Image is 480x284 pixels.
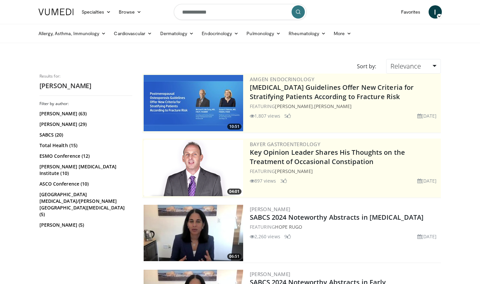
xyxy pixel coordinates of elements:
[144,205,243,261] img: 9c9c6c5c-3c2e-4f40-8065-069b0d5d9a67.300x170_q85_crop-smart_upscale.jpg
[250,223,440,230] div: FEATURING
[429,5,442,19] a: I
[275,103,312,109] a: [PERSON_NAME]
[34,27,110,40] a: Allergy, Asthma, Immunology
[275,168,312,174] a: [PERSON_NAME]
[227,124,241,130] span: 10:51
[39,132,131,138] a: SABCS (20)
[250,103,440,110] div: FEATURING ,
[144,140,243,196] img: 9828b8df-38ad-4333-b93d-bb657251ca89.png.300x170_q85_crop-smart_upscale.png
[397,5,425,19] a: Favorites
[417,233,437,240] li: [DATE]
[417,177,437,184] li: [DATE]
[144,75,243,131] img: 7b525459-078d-43af-84f9-5c25155c8fbb.png.300x170_q85_crop-smart_upscale.jpg
[250,83,414,101] a: [MEDICAL_DATA] Guidelines Offer New Criteria for Stratifying Patients According to Fracture Risk
[227,189,241,195] span: 04:01
[39,110,131,117] a: [PERSON_NAME] (63)
[39,191,131,218] a: [GEOGRAPHIC_DATA][MEDICAL_DATA]/[PERSON_NAME][GEOGRAPHIC_DATA][MEDICAL_DATA] (5)
[156,27,198,40] a: Dermatology
[78,5,115,19] a: Specialties
[250,76,315,83] a: Amgen Endocrinology
[110,27,156,40] a: Cardiovascular
[314,103,352,109] a: [PERSON_NAME]
[250,233,280,240] li: 2,260 views
[198,27,242,40] a: Endocrinology
[417,112,437,119] li: [DATE]
[144,140,243,196] a: 04:01
[242,27,285,40] a: Pulmonology
[250,177,276,184] li: 897 views
[250,148,405,166] a: Key Opinion Leader Shares His Thoughts on the Treatment of Occasional Constipation
[227,254,241,259] span: 06:51
[250,271,291,277] a: [PERSON_NAME]
[284,233,291,240] li: 9
[39,121,131,128] a: [PERSON_NAME] (29)
[386,59,441,74] a: Relevance
[250,112,280,119] li: 1,807 views
[39,222,131,228] a: [PERSON_NAME] (5)
[39,142,131,149] a: Total Health (15)
[39,163,131,177] a: [PERSON_NAME] [MEDICAL_DATA] Institute (10)
[250,141,321,147] a: Bayer Gastroenterology
[144,205,243,261] a: 06:51
[39,82,132,90] h2: [PERSON_NAME]
[39,153,131,159] a: ESMO Conference (12)
[39,101,132,106] h3: Filter by author:
[352,59,381,74] div: Sort by:
[275,224,302,230] a: Hope Rugo
[330,27,355,40] a: More
[250,168,440,175] div: FEATURING
[285,27,330,40] a: Rheumatology
[284,112,291,119] li: 5
[390,62,421,71] span: Relevance
[280,177,287,184] li: 3
[39,74,132,79] p: Results for:
[115,5,145,19] a: Browse
[250,213,424,222] a: SABCS 2024 Noteworthy Abstracts in [MEDICAL_DATA]
[144,75,243,131] a: 10:51
[39,181,131,187] a: ASCO Conference (10)
[38,9,74,15] img: VuMedi Logo
[174,4,307,20] input: Search topics, interventions
[250,206,291,212] a: [PERSON_NAME]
